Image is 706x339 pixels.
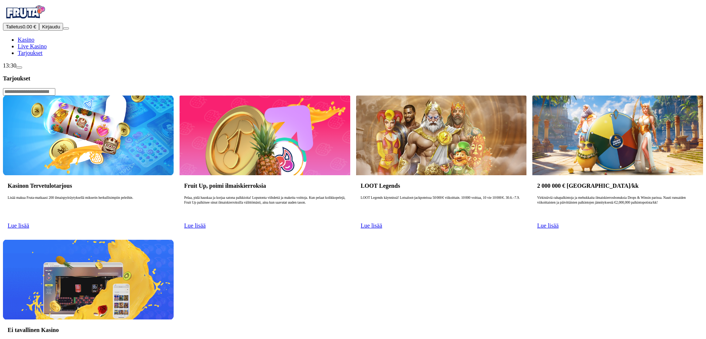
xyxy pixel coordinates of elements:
img: Fruit Up, poimi ilmaiskierroksia [180,96,350,175]
h3: Ei tavallinen Kasino [8,326,169,333]
button: live-chat [16,66,22,69]
nav: Main menu [3,37,703,56]
button: Kirjaudu [39,23,63,31]
img: 2 000 000 € Palkintopotti/kk [532,96,703,175]
p: Pelaa, pidä hauskaa ja korjaa satona palkkioita! Loputonta viihdettä ja makeita voittoja. Kun pel... [184,196,345,219]
a: Tarjoukset [18,50,42,56]
a: Lue lisää [361,222,382,229]
a: Lue lisää [537,222,559,229]
button: Talletusplus icon0.00 € [3,23,39,31]
a: Fruta [3,16,47,23]
p: Lisää makua Fruta-matkaasi 200 ilmaispyöräytyksellä mikserin herkullisimpiin peleihin. [8,196,169,219]
span: Talletus [6,24,22,30]
h3: 2 000 000 € [GEOGRAPHIC_DATA]/kk [537,182,698,189]
nav: Primary [3,3,703,56]
a: Kasino [18,37,34,43]
img: Ei tavallinen Kasino [3,240,174,319]
h3: Fruit Up, poimi ilmaiskierroksia [184,182,345,189]
img: LOOT Legends [356,96,527,175]
h3: Tarjoukset [3,75,703,82]
p: Virkistäviä rahapalkintoja ja mehukkaita ilmaiskierrosbonuksia Drops & Winsin parissa. Nauti runs... [537,196,698,219]
a: Live Kasino [18,43,47,49]
span: Kirjaudu [42,24,60,30]
a: Lue lisää [8,222,29,229]
p: LOOT Legends käynnissä! Lotsaloot‑jackpoteissa 50 000 € viikoittain. 10 000 voittaa, 10 vie 10 00... [361,196,522,219]
span: 13:30 [3,62,16,69]
button: menu [63,27,69,30]
h3: LOOT Legends [361,182,522,189]
span: 0.00 € [22,24,36,30]
input: Search [3,88,55,96]
img: Kasinon Tervetulotarjous [3,96,174,175]
img: Fruta [3,3,47,21]
h3: Kasinon Tervetulotarjous [8,182,169,189]
a: Lue lisää [184,222,206,229]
